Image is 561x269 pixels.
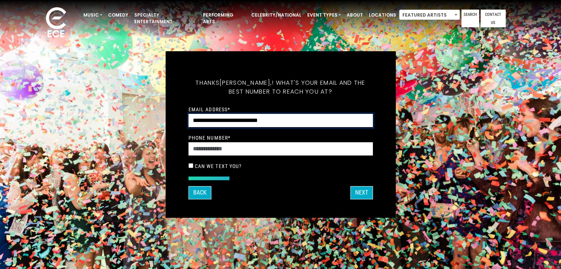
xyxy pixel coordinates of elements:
[188,134,231,141] label: Phone Number
[304,9,344,21] a: Event Types
[350,186,373,199] button: Next
[105,9,131,21] a: Comedy
[248,9,304,21] a: Celebrity/National
[481,10,506,27] a: Contact Us
[399,10,460,20] span: Featured Artists
[188,70,373,105] h5: Thanks ! What's your email and the best number to reach you at?
[38,5,75,41] img: ece_new_logo_whitev2-1.png
[131,9,200,28] a: Specialty Entertainment
[188,106,231,113] label: Email Address
[195,163,242,170] label: Can we text you?
[366,9,399,21] a: Locations
[219,78,272,87] span: [PERSON_NAME],
[200,9,248,28] a: Performing Arts
[344,9,366,21] a: About
[188,186,211,199] button: Back
[80,9,105,21] a: Music
[461,10,479,27] a: Search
